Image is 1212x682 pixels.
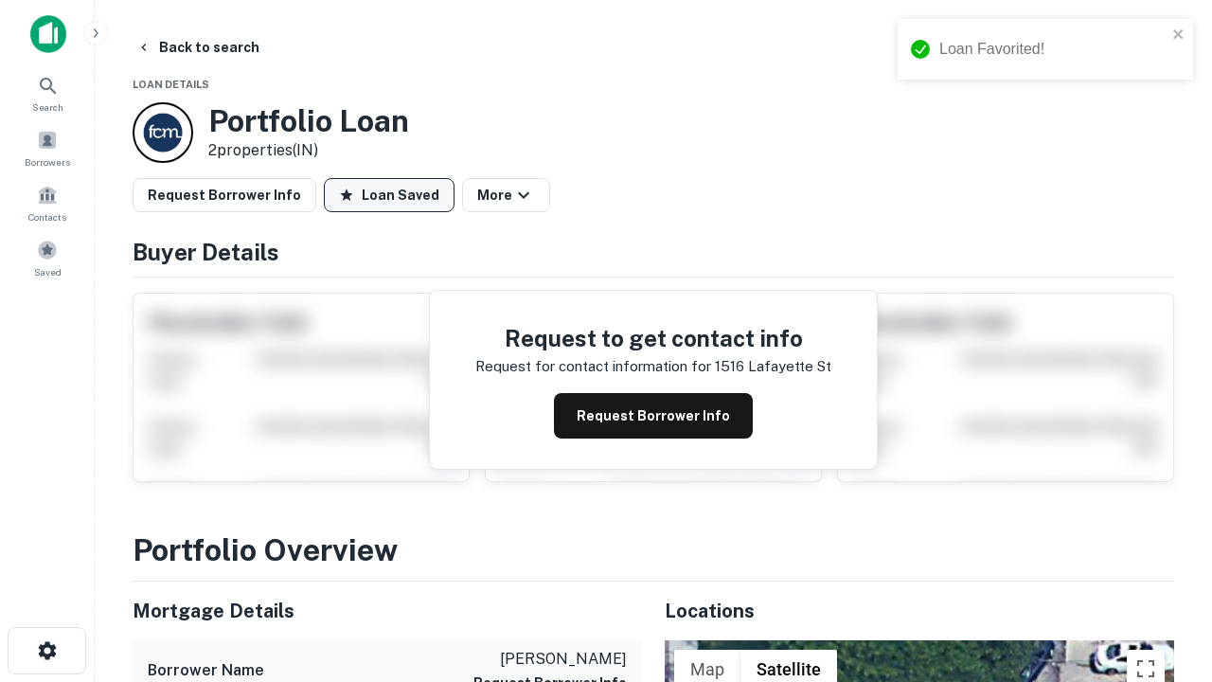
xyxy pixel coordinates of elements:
[30,15,66,53] img: capitalize-icon.png
[6,67,89,118] a: Search
[133,235,1174,269] h4: Buyer Details
[6,177,89,228] a: Contacts
[6,232,89,283] a: Saved
[25,154,70,170] span: Borrowers
[1172,27,1185,45] button: close
[129,30,267,64] button: Back to search
[1117,470,1212,561] iframe: Chat Widget
[148,659,264,682] h6: Borrower Name
[133,528,1174,573] h3: Portfolio Overview
[28,209,66,224] span: Contacts
[475,321,831,355] h4: Request to get contact info
[32,99,63,115] span: Search
[324,178,454,212] button: Loan Saved
[208,139,409,162] p: 2 properties (IN)
[462,178,550,212] button: More
[473,648,627,671] p: [PERSON_NAME]
[554,393,753,439] button: Request Borrower Info
[208,103,409,139] h3: Portfolio Loan
[6,122,89,173] a: Borrowers
[475,355,711,378] p: Request for contact information for
[665,597,1174,625] h5: Locations
[34,264,62,279] span: Saved
[133,178,316,212] button: Request Borrower Info
[133,79,209,90] span: Loan Details
[715,355,831,378] p: 1516 lafayette st
[939,38,1167,61] div: Loan Favorited!
[133,597,642,625] h5: Mortgage Details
